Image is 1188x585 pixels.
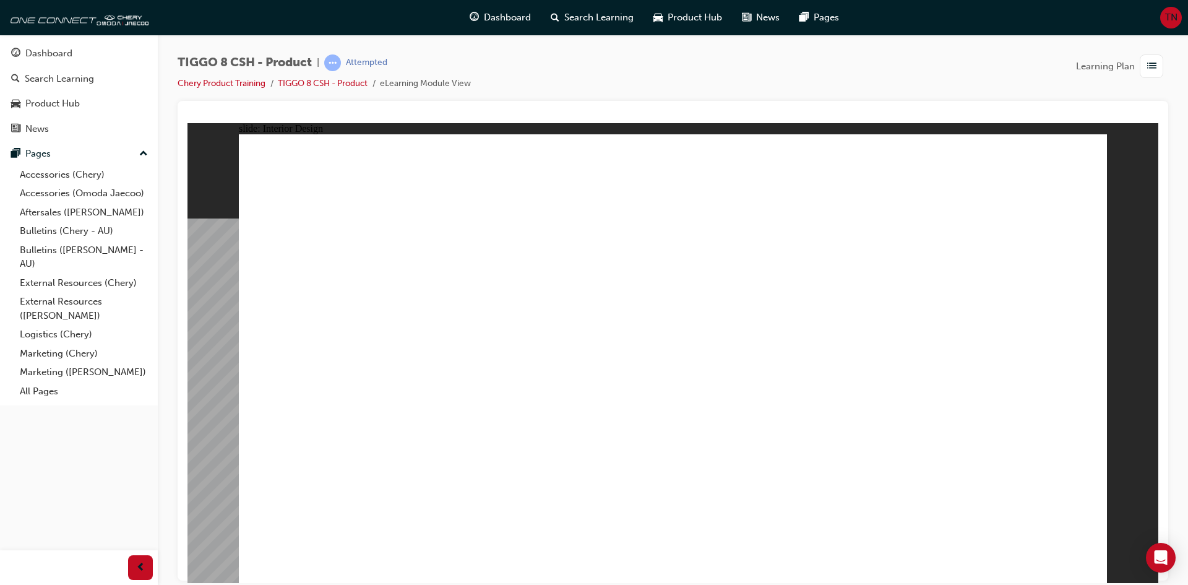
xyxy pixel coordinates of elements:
span: search-icon [551,10,559,25]
button: Learning Plan [1076,54,1168,78]
a: Accessories (Chery) [15,165,153,184]
a: External Resources (Chery) [15,274,153,293]
a: guage-iconDashboard [460,5,541,30]
span: guage-icon [470,10,479,25]
a: Chery Product Training [178,78,265,89]
button: Pages [5,142,153,165]
a: News [5,118,153,141]
span: list-icon [1147,59,1156,74]
button: TN [1160,7,1182,28]
a: TIGGO 8 CSH - Product [278,78,368,89]
span: up-icon [139,146,148,162]
a: All Pages [15,382,153,401]
div: Search Learning [25,72,94,86]
span: news-icon [742,10,751,25]
div: Product Hub [25,97,80,111]
span: Product Hub [668,11,722,25]
span: car-icon [11,98,20,110]
a: Aftersales ([PERSON_NAME]) [15,203,153,222]
span: | [317,56,319,70]
span: News [756,11,780,25]
span: Pages [814,11,839,25]
a: Search Learning [5,67,153,90]
div: Open Intercom Messenger [1146,543,1176,573]
div: News [25,122,49,136]
a: Marketing ([PERSON_NAME]) [15,363,153,382]
span: pages-icon [799,10,809,25]
li: eLearning Module View [380,77,471,91]
a: Dashboard [5,42,153,65]
a: news-iconNews [732,5,790,30]
a: search-iconSearch Learning [541,5,643,30]
a: Bulletins (Chery - AU) [15,222,153,241]
button: DashboardSearch LearningProduct HubNews [5,40,153,142]
a: Logistics (Chery) [15,325,153,344]
span: guage-icon [11,48,20,59]
span: TN [1165,11,1177,25]
div: Attempted [346,57,387,69]
a: car-iconProduct Hub [643,5,732,30]
img: oneconnect [6,5,148,30]
div: Dashboard [25,46,72,61]
span: prev-icon [136,560,145,576]
span: Learning Plan [1076,59,1135,74]
a: Product Hub [5,92,153,115]
span: pages-icon [11,149,20,160]
div: Pages [25,147,51,161]
span: Search Learning [564,11,634,25]
a: Bulletins ([PERSON_NAME] - AU) [15,241,153,274]
span: search-icon [11,74,20,85]
span: Dashboard [484,11,531,25]
a: Marketing (Chery) [15,344,153,363]
span: car-icon [653,10,663,25]
a: Accessories (Omoda Jaecoo) [15,184,153,203]
span: news-icon [11,124,20,135]
a: pages-iconPages [790,5,849,30]
span: learningRecordVerb_ATTEMPT-icon [324,54,341,71]
span: TIGGO 8 CSH - Product [178,56,312,70]
a: External Resources ([PERSON_NAME]) [15,292,153,325]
